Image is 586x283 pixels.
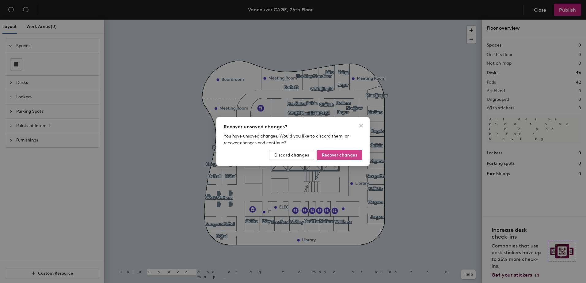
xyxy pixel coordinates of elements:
[359,123,363,128] span: close
[224,123,362,130] div: Recover unsaved changes?
[224,134,349,145] span: You have unsaved changes. Would you like to discard them, or recover changes and continue?
[356,123,366,128] span: Close
[356,121,366,130] button: Close
[269,150,314,160] button: Discard changes
[274,153,309,158] span: Discard changes
[322,153,357,158] span: Recover changes
[317,150,362,160] button: Recover changes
